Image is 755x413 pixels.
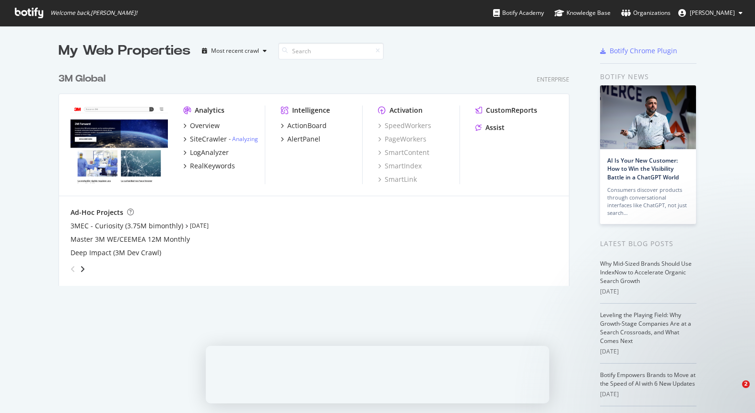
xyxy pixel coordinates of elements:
div: Enterprise [537,75,569,83]
div: SiteCrawler [190,134,227,144]
div: Activation [389,106,423,115]
a: LogAnalyzer [183,148,229,157]
div: - [229,135,258,143]
button: Most recent crawl [198,43,271,59]
img: AI Is Your New Customer: How to Win the Visibility Battle in a ChatGPT World [600,85,696,149]
div: AlertPanel [287,134,320,144]
img: www.command.com [71,106,168,183]
a: SmartLink [378,175,417,184]
div: [DATE] [600,287,696,296]
div: angle-left [67,261,79,277]
div: My Web Properties [59,41,190,60]
span: Welcome back, [PERSON_NAME] ! [50,9,137,17]
div: [DATE] [600,390,696,399]
div: Latest Blog Posts [600,238,696,249]
a: Master 3M WE/CEEMEA 12M Monthly [71,235,190,244]
a: PageWorkers [378,134,426,144]
div: Ad-Hoc Projects [71,208,123,217]
a: 3MEC - Curiosity (3.75M bimonthly) [71,221,183,231]
a: SmartContent [378,148,429,157]
div: Botify Chrome Plugin [610,46,677,56]
a: CustomReports [475,106,537,115]
span: 2 [742,380,750,388]
div: Assist [485,123,505,132]
a: Analyzing [232,135,258,143]
iframe: Survey by Laura from Botify [206,346,549,403]
a: Botify Empowers Brands to Move at the Speed of AI with 6 New Updates [600,371,696,388]
input: Search [278,43,384,59]
a: Why Mid-Sized Brands Should Use IndexNow to Accelerate Organic Search Growth [600,260,692,285]
a: RealKeywords [183,161,235,171]
a: AlertPanel [281,134,320,144]
a: Leveling the Playing Field: Why Growth-Stage Companies Are at a Search Crossroads, and What Comes... [600,311,691,345]
a: Deep Impact (3M Dev Crawl) [71,248,161,258]
div: Organizations [621,8,671,18]
a: SiteCrawler- Analyzing [183,134,258,144]
a: Overview [183,121,220,130]
a: Assist [475,123,505,132]
div: Most recent crawl [211,48,259,54]
button: [PERSON_NAME] [671,5,750,21]
a: 3M Global [59,72,109,86]
div: Knowledge Base [554,8,611,18]
div: RealKeywords [190,161,235,171]
a: [DATE] [190,222,209,230]
div: grid [59,60,577,286]
a: SpeedWorkers [378,121,431,130]
div: Analytics [195,106,224,115]
a: AI Is Your New Customer: How to Win the Visibility Battle in a ChatGPT World [607,156,679,181]
div: angle-right [79,264,86,274]
span: Amy Wong [690,9,735,17]
div: CustomReports [486,106,537,115]
div: 3M Global [59,72,106,86]
iframe: Intercom live chat [722,380,745,403]
div: Overview [190,121,220,130]
a: Botify Chrome Plugin [600,46,677,56]
div: Consumers discover products through conversational interfaces like ChatGPT, not just search… [607,186,689,217]
div: Intelligence [292,106,330,115]
a: SmartIndex [378,161,422,171]
a: ActionBoard [281,121,327,130]
div: ActionBoard [287,121,327,130]
div: Botify news [600,71,696,82]
div: Botify Academy [493,8,544,18]
div: LogAnalyzer [190,148,229,157]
